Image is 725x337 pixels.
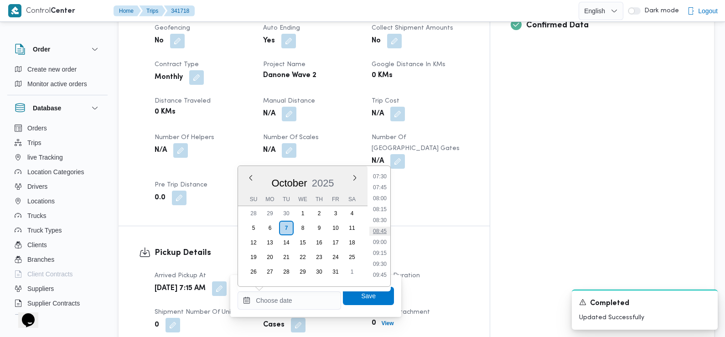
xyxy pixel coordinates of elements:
[328,206,343,221] div: day-3
[382,320,394,327] b: View
[328,235,343,250] div: day-17
[345,264,359,279] div: day-1
[155,182,207,188] span: Pre Trip Distance
[279,250,294,264] div: day-21
[263,135,319,140] span: Number of Scales
[27,181,47,192] span: Drivers
[372,62,445,67] span: Google distance in KMs
[11,223,104,238] button: Truck Types
[372,36,381,47] b: No
[155,145,167,156] b: N/A
[155,273,206,279] span: Arrived Pickup At
[155,247,469,259] h3: Pickup Details
[369,259,390,269] li: 09:30
[27,123,47,134] span: Orders
[295,193,310,206] div: We
[345,221,359,235] div: day-11
[372,273,420,279] span: Pickup Duration
[246,264,261,279] div: day-26
[11,135,104,150] button: Trips
[263,235,277,250] div: day-13
[155,62,199,67] span: Contract Type
[11,267,104,281] button: Client Contracts
[272,177,307,189] span: October
[263,62,306,67] span: Project Name
[155,283,206,294] b: [DATE] 7:15 AM
[361,290,376,301] span: Save
[372,70,393,81] b: 0 KMs
[11,150,104,165] button: live Tracking
[27,239,47,250] span: Clients
[155,36,164,47] b: No
[263,193,277,206] div: Mo
[15,103,100,114] button: Database
[7,121,108,318] div: Database
[155,309,237,315] span: Shipment Number of Units
[51,8,75,15] b: Center
[11,179,104,194] button: Drivers
[312,250,326,264] div: day-23
[164,5,195,16] button: 341718
[155,107,176,118] b: 0 KMs
[155,192,166,203] b: 0.0
[328,264,343,279] div: day-31
[279,193,294,206] div: Tu
[641,7,679,15] span: Dark mode
[246,206,261,221] div: day-28
[369,249,390,258] li: 09:15
[114,5,141,16] button: Home
[263,109,275,119] b: N/A
[372,98,399,104] span: Trip Cost
[295,206,310,221] div: day-1
[279,235,294,250] div: day-14
[295,250,310,264] div: day-22
[343,287,394,305] button: Save
[369,227,390,236] li: 08:45
[312,206,326,221] div: day-2
[378,318,398,329] button: View
[11,208,104,223] button: Trucks
[369,270,390,280] li: 09:45
[295,221,310,235] div: day-8
[263,320,285,331] b: Cases
[27,78,87,89] span: Monitor active orders
[246,235,261,250] div: day-12
[246,221,261,235] div: day-5
[11,311,104,325] button: Devices
[279,206,294,221] div: day-30
[372,25,453,31] span: Collect Shipment Amounts
[372,318,376,329] b: 0
[11,281,104,296] button: Suppliers
[369,238,390,247] li: 09:00
[590,298,629,309] span: Completed
[328,221,343,235] div: day-10
[155,98,211,104] span: Distance Traveled
[263,221,277,235] div: day-6
[263,145,275,156] b: N/A
[684,2,721,20] button: Logout
[579,298,710,309] div: Notification
[8,4,21,17] img: X8yXhbKr1z7QwAAAABJRU5ErkJggg==
[263,36,275,47] b: Yes
[27,196,55,207] span: Locations
[698,5,718,16] span: Logout
[372,135,460,151] span: Number of [GEOGRAPHIC_DATA] Gates
[312,177,334,189] span: 2025
[369,183,390,192] li: 07:45
[238,291,341,310] input: Press the down key to enter a popover containing a calendar. Press the escape key to close the po...
[369,172,390,181] li: 07:30
[27,225,62,236] span: Truck Types
[295,235,310,250] div: day-15
[33,103,61,114] h3: Database
[11,194,104,208] button: Locations
[345,250,359,264] div: day-25
[345,206,359,221] div: day-4
[263,25,300,31] span: Auto Ending
[27,269,73,280] span: Client Contracts
[328,250,343,264] div: day-24
[246,193,261,206] div: Su
[271,177,308,189] div: Button. Open the month selector. October is currently selected.
[27,298,80,309] span: Supplier Contracts
[312,221,326,235] div: day-9
[27,254,54,265] span: Branches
